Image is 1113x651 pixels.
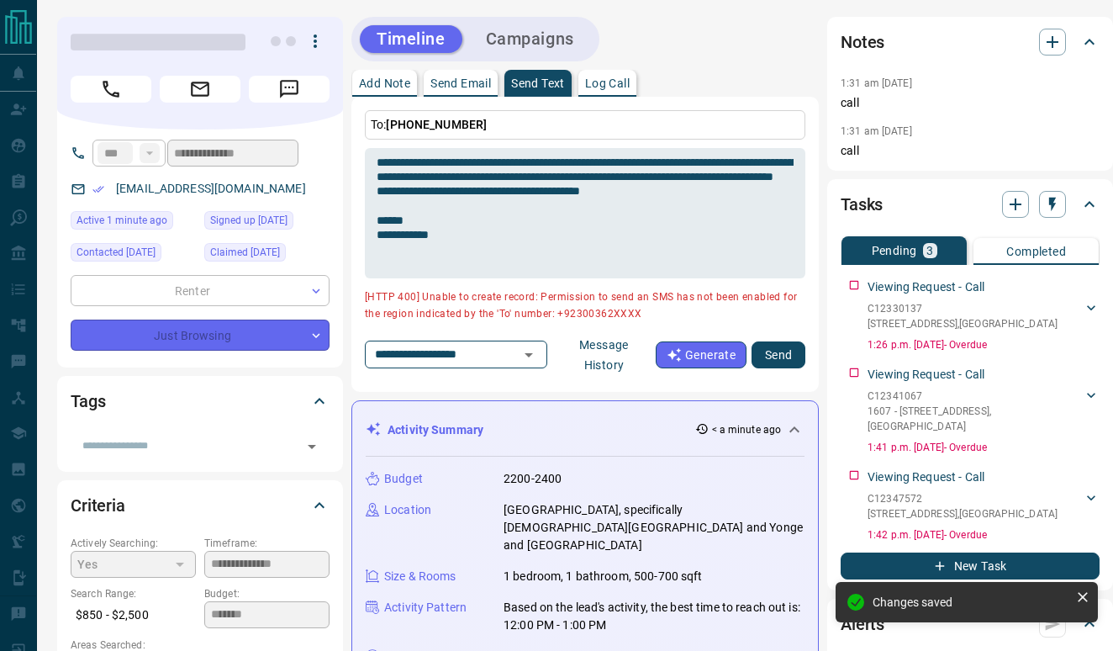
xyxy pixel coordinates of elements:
p: [HTTP 400] Unable to create record: Permission to send an SMS has not been enabled for the region... [365,289,805,323]
span: Active 1 minute ago [76,212,167,229]
p: 1:26 p.m. [DATE] - Overdue [868,337,1100,352]
button: Message History [552,331,656,378]
button: Send [752,341,805,368]
button: New Task [841,553,1100,580]
div: Changes saved [873,595,1069,609]
p: 1:41 p.m. [DATE] - Overdue [868,440,1100,455]
p: Based on the lead's activity, the best time to reach out is: 12:00 PM - 1:00 PM [504,599,804,634]
h2: Tags [71,388,105,415]
p: Activity Summary [388,421,483,439]
div: Notes [841,22,1100,62]
div: Activity Summary< a minute ago [366,415,804,446]
p: 1:42 p.m. [DATE] - Overdue [868,527,1100,542]
div: Criteria [71,485,330,526]
p: [STREET_ADDRESS] , [GEOGRAPHIC_DATA] [868,316,1058,331]
h2: Tasks [841,191,883,218]
button: Open [300,435,324,458]
p: 1607 - [STREET_ADDRESS] , [GEOGRAPHIC_DATA] [868,404,1083,434]
span: Claimed [DATE] [210,244,280,261]
p: 2200-2400 [504,470,562,488]
p: Send Email [430,77,491,89]
div: Sun Jul 13 2025 [204,243,330,267]
p: Viewing Request - Call [868,278,984,296]
p: Budget: [204,586,330,601]
p: Search Range: [71,586,196,601]
div: Just Browsing [71,320,330,351]
div: C12347572[STREET_ADDRESS],[GEOGRAPHIC_DATA] [868,488,1100,525]
p: call [841,142,1100,160]
p: C12341067 [868,389,1083,404]
p: Timeframe: [204,536,330,551]
div: Tags [71,381,330,421]
p: [STREET_ADDRESS] , [GEOGRAPHIC_DATA] [868,506,1058,521]
p: 1:31 am [DATE] [841,77,912,89]
button: Timeline [360,25,462,53]
div: Sat Jul 05 2025 [204,211,330,235]
p: < a minute ago [712,422,782,437]
p: Size & Rooms [384,568,456,585]
button: Generate [656,341,746,368]
p: Actively Searching: [71,536,196,551]
p: Send Text [511,77,565,89]
h2: Notes [841,29,884,56]
p: Add Note [359,77,410,89]
span: Call [71,76,151,103]
p: [GEOGRAPHIC_DATA], specifically [DEMOGRAPHIC_DATA][GEOGRAPHIC_DATA] and Yonge and [GEOGRAPHIC_DATA] [504,501,804,554]
div: Yes [71,551,196,578]
a: [EMAIL_ADDRESS][DOMAIN_NAME] [116,182,306,195]
div: C123410671607 - [STREET_ADDRESS],[GEOGRAPHIC_DATA] [868,385,1100,437]
p: Pending [872,245,917,257]
p: To: [365,110,805,140]
p: C12330137 [868,301,1058,316]
p: 3 [926,245,933,257]
div: Sun Jul 13 2025 [71,243,196,267]
span: Message [249,76,330,103]
span: Email [160,76,240,103]
p: 1:31 am [DATE] [841,125,912,137]
p: Completed [1006,246,1066,257]
p: 1 bedroom, 1 bathroom, 500-700 sqft [504,568,703,585]
p: call [841,94,1100,112]
p: Activity Pattern [384,599,467,617]
h2: Criteria [71,492,125,519]
div: Mon Aug 18 2025 [71,211,196,235]
p: $850 - $2,500 [71,601,196,629]
p: Location [384,501,431,519]
p: Budget [384,470,423,488]
p: Viewing Request - Call [868,468,984,486]
span: [PHONE_NUMBER] [386,118,487,131]
p: Log Call [585,77,630,89]
p: Viewing Request - Call [868,366,984,384]
div: Renter [71,275,330,306]
div: C12330137[STREET_ADDRESS],[GEOGRAPHIC_DATA] [868,298,1100,335]
div: Tasks [841,184,1100,225]
button: Campaigns [469,25,591,53]
svg: Email Verified [92,183,104,195]
span: Signed up [DATE] [210,212,287,229]
span: Contacted [DATE] [76,244,156,261]
p: C12347572 [868,491,1058,506]
button: Open [517,343,541,367]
